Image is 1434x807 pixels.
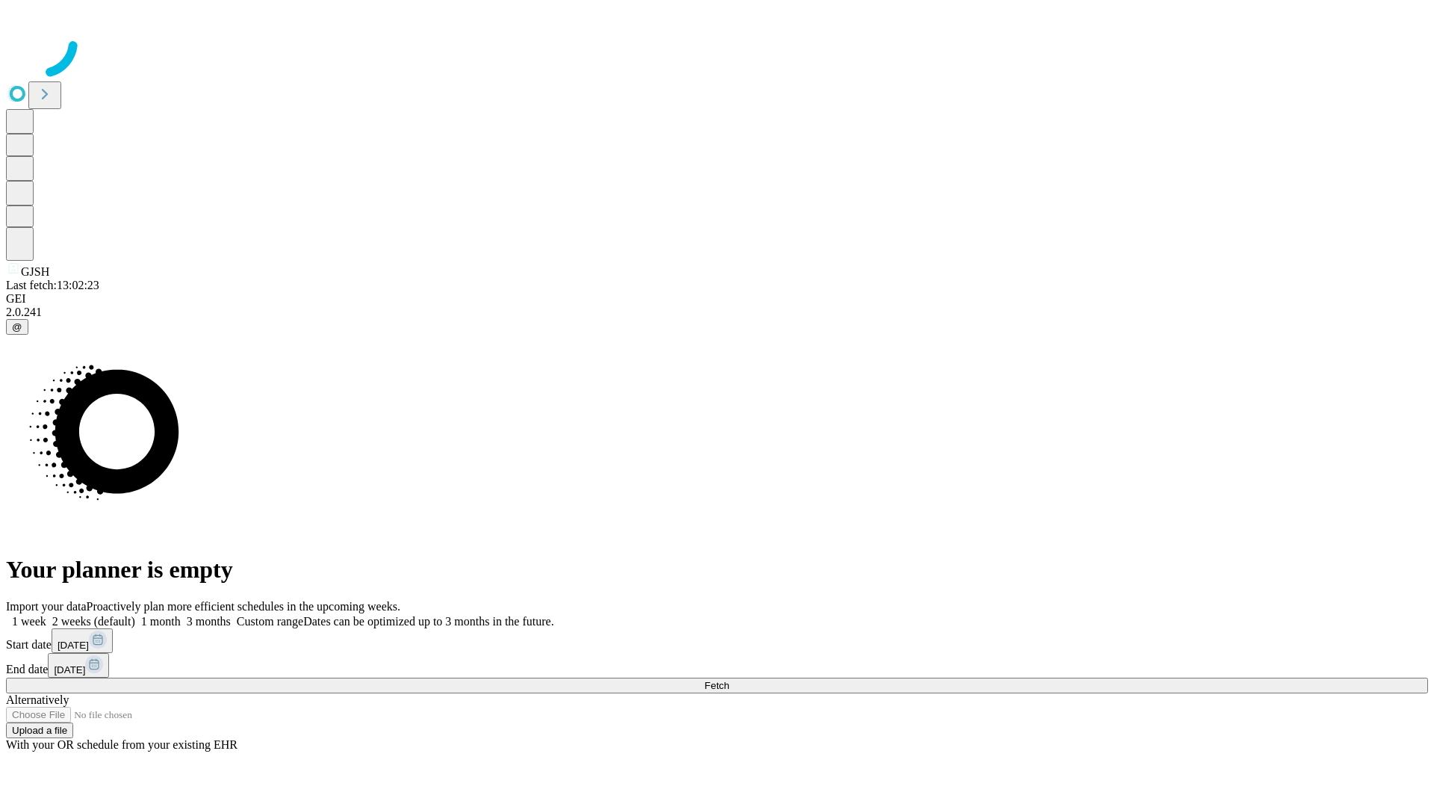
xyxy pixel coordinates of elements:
[54,664,85,675] span: [DATE]
[6,556,1428,584] h1: Your planner is empty
[48,653,109,678] button: [DATE]
[6,306,1428,319] div: 2.0.241
[237,615,303,628] span: Custom range
[6,600,87,613] span: Import your data
[704,680,729,691] span: Fetch
[6,319,28,335] button: @
[6,723,73,738] button: Upload a file
[6,693,69,706] span: Alternatively
[52,615,135,628] span: 2 weeks (default)
[6,678,1428,693] button: Fetch
[12,321,22,333] span: @
[303,615,553,628] span: Dates can be optimized up to 3 months in the future.
[6,279,99,291] span: Last fetch: 13:02:23
[141,615,181,628] span: 1 month
[6,628,1428,653] div: Start date
[6,292,1428,306] div: GEI
[6,653,1428,678] div: End date
[187,615,231,628] span: 3 months
[87,600,400,613] span: Proactively plan more efficient schedules in the upcoming weeks.
[21,265,49,278] span: GJSH
[12,615,46,628] span: 1 week
[6,738,238,751] span: With your OR schedule from your existing EHR
[58,640,89,651] span: [DATE]
[52,628,113,653] button: [DATE]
